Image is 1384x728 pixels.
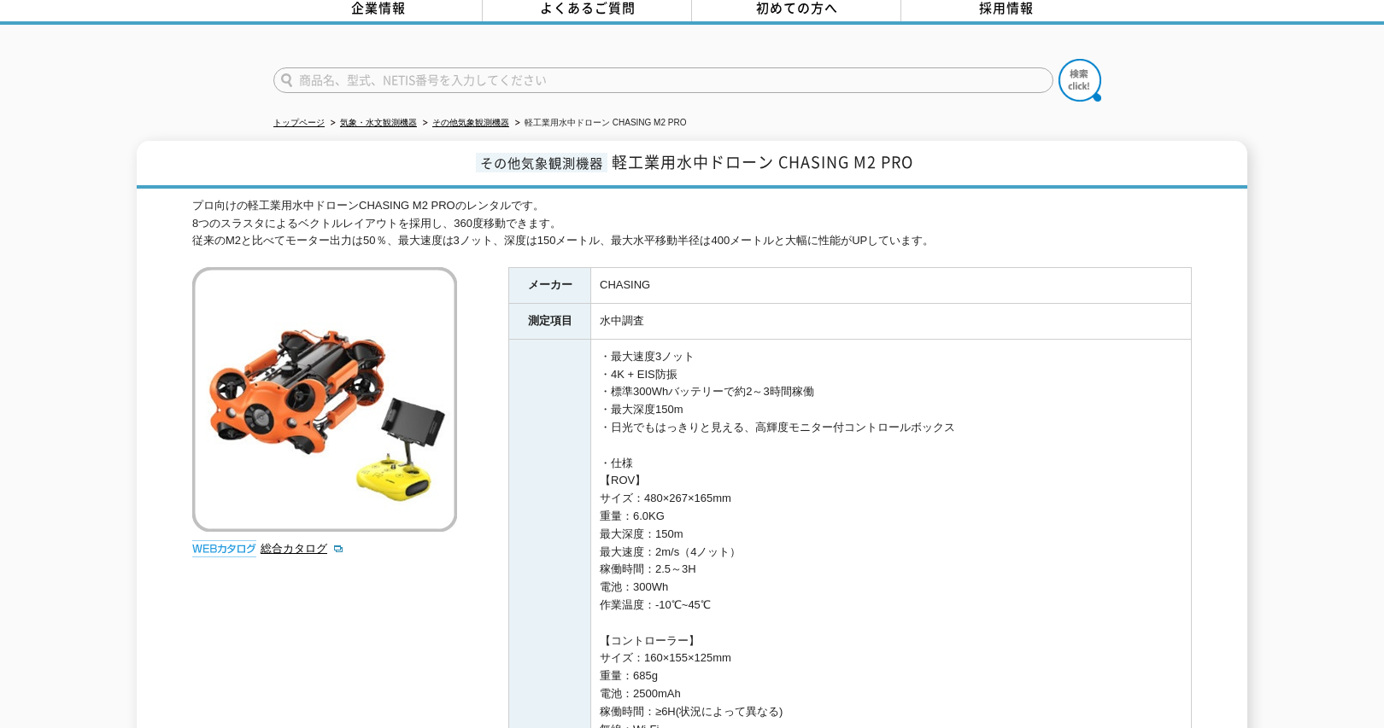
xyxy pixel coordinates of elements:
[591,268,1192,304] td: CHASING
[192,267,457,532] img: 軽工業用水中ドローン CHASING M2 PRO
[273,118,325,127] a: トップページ
[512,114,686,132] li: 軽工業用水中ドローン CHASING M2 PRO
[192,540,256,557] img: webカタログ
[1059,59,1101,102] img: btn_search.png
[340,118,417,127] a: 気象・水文観測機器
[509,268,591,304] th: メーカー
[273,67,1053,93] input: 商品名、型式、NETIS番号を入力してください
[612,150,913,173] span: 軽工業用水中ドローン CHASING M2 PRO
[591,304,1192,340] td: 水中調査
[432,118,509,127] a: その他気象観測機器
[476,153,607,172] span: その他気象観測機器
[261,542,344,555] a: 総合カタログ
[192,197,1192,250] div: プロ向けの軽工業用水中ドローンCHASING M2 PROのレンタルです。 8つのスラスタによるベクトルレイアウトを採用し、360度移動できます。 従来のM2と比べてモーター出力は50％、最大速...
[509,304,591,340] th: 測定項目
